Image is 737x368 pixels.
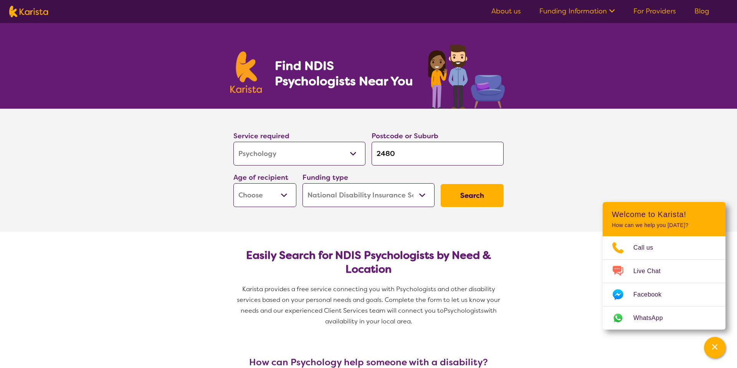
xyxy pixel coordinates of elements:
[603,236,725,330] ul: Choose channel
[372,131,438,141] label: Postcode or Suburb
[603,202,725,330] div: Channel Menu
[633,312,672,324] span: WhatsApp
[444,307,484,315] span: Psychologists
[633,289,671,300] span: Facebook
[694,7,709,16] a: Blog
[275,58,417,89] h1: Find NDIS Psychologists Near You
[612,210,716,219] h2: Welcome to Karista!
[372,142,504,166] input: Type
[539,7,615,16] a: Funding Information
[9,6,48,17] img: Karista logo
[230,51,262,93] img: Karista logo
[233,173,288,182] label: Age of recipient
[240,249,497,276] h2: Easily Search for NDIS Psychologists by Need & Location
[425,41,507,109] img: psychology
[633,7,676,16] a: For Providers
[233,131,289,141] label: Service required
[230,357,507,368] h3: How can Psychology help someone with a disability?
[491,7,521,16] a: About us
[633,265,670,277] span: Live Chat
[302,173,348,182] label: Funding type
[704,337,725,358] button: Channel Menu
[633,242,663,254] span: Call us
[441,184,504,207] button: Search
[612,222,716,229] p: How can we help you [DATE]?
[603,307,725,330] a: Web link opens in a new tab.
[237,285,502,315] span: Karista provides a free service connecting you with Psychologists and other disability services b...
